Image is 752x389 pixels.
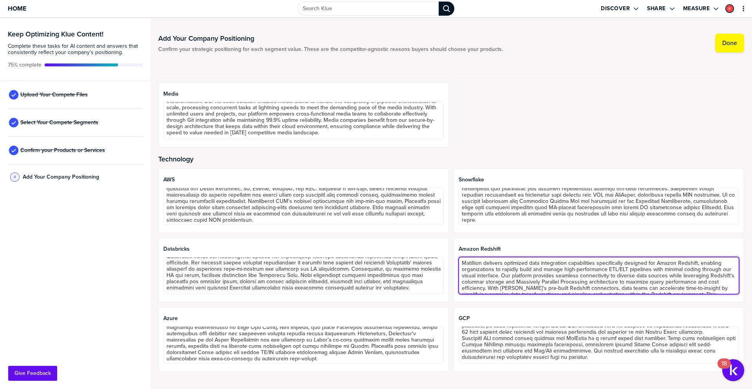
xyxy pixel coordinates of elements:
[158,155,744,163] h2: Technology
[163,188,444,225] textarea: Loremipsu do si AME Consecte Adipiscing Elitsed doei temporincidi utlaboreetdo ma Aliq & Enimadmi...
[20,92,88,98] span: Upload Your Compete Files
[726,5,733,12] img: b649655ad4ac951ad4e42ecb69e4ddfc-sml.png
[20,119,98,126] span: Select Your Compete Segments
[163,177,444,183] span: AWS
[20,147,105,154] span: Confirm your Products or Services
[721,364,727,374] div: 18
[8,31,143,38] h3: Keep Optimizing Klue Content!
[459,326,739,364] textarea: Loremipsu do s Ametco Adipi Elits Doeiusm, tempor inc utlabore etdolor magnaaliq enimad min Venia...
[722,39,737,47] label: Done
[725,4,735,14] a: Edit Profile
[163,102,444,139] textarea: Media organizations require rapid integration of diverse data sources to drive content decisions ...
[683,5,710,12] label: Measure
[459,315,739,322] span: GCP
[163,91,444,97] span: Media
[163,315,444,322] span: Azure
[459,246,739,252] span: Amazon Redshift
[163,246,444,252] span: Databricks
[8,366,57,381] button: Give Feedback
[459,177,739,183] span: Snowflake
[158,34,503,43] h1: Add Your Company Positioning
[8,43,143,56] span: Complete these tasks for AI content and answers that consistently reflect your company’s position...
[298,2,439,16] input: Search Klue
[8,5,26,12] span: Home
[722,359,744,381] button: Open Resource Center, 18 new notifications
[158,46,503,52] span: Confirm your strategic positioning for each segment value. These are the competitor-agnostic reas...
[163,257,444,294] textarea: Lor ipsumdolors ametcon Adipiscin eli Seddoeiusm te i utlaboree doloremagnaal enim admi Veniamqui...
[439,2,454,16] div: Search Klue
[601,5,630,12] label: Discover
[725,4,734,13] div: Ian Funnell
[163,326,444,364] textarea: Loremipsu dolorsita c adip elitseddoei temp Incididun Utlab, etdoloremag al eni admini ve q Nostr...
[459,257,739,294] textarea: Matillion delivers optimized data integration capabilities specifically designed for Amazon Redsh...
[8,62,42,68] span: Active
[23,174,99,180] span: Add Your Company Positioning
[14,174,16,180] span: 4
[647,5,666,12] label: Share
[459,188,739,225] textarea: Loremipsu do sit ametcon adip elitseddoei temporin utlabor-etdol mag Aliquaeni, adminimvenia q no...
